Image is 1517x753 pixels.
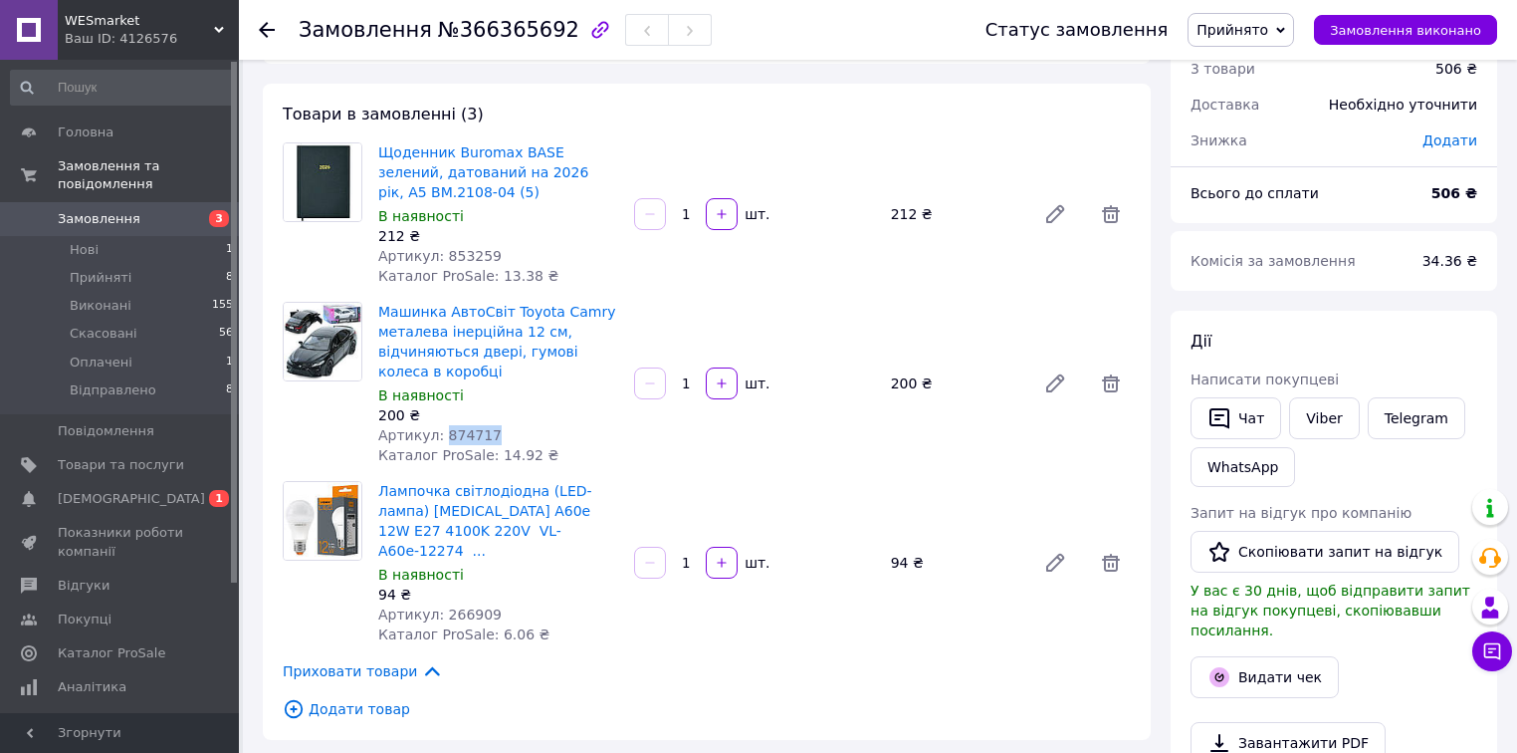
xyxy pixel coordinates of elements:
span: Всього до сплати [1191,185,1319,201]
span: Доставка [1191,97,1259,113]
span: 3 товари [1191,61,1255,77]
div: 94 ₴ [883,549,1027,577]
span: 34.36 ₴ [1422,253,1477,269]
span: Артикул: 853259 [378,248,502,264]
div: Повернутися назад [259,20,275,40]
span: У вас є 30 днів, щоб відправити запит на відгук покупцеві, скопіювавши посилання. [1191,583,1470,638]
span: Додати товар [283,698,1131,720]
span: Товари в замовленні (3) [283,105,484,124]
span: 155 [212,297,233,315]
span: Прийняті [70,269,131,287]
img: Машинка АвтоСвіт Toyota Camry металева інерційна 12 см, відчиняються двері, гумові колеса в коробці [284,303,361,380]
span: Каталог ProSale: 13.38 ₴ [378,268,558,284]
div: шт. [740,204,771,224]
span: В наявності [378,567,464,583]
span: Виконані [70,297,131,315]
span: Видалити [1091,543,1131,583]
button: Замовлення виконано [1314,15,1497,45]
span: Знижка [1191,132,1247,148]
a: WhatsApp [1191,447,1295,487]
div: 506 ₴ [1435,59,1477,79]
span: Прийнято [1196,22,1268,38]
span: Видалити [1091,194,1131,234]
b: 506 ₴ [1431,185,1477,201]
span: Запит на відгук про компанію [1191,505,1411,521]
div: шт. [740,374,771,393]
span: 3 [209,210,229,227]
span: Оплачені [70,354,132,372]
img: Щоденник Buromax BASE зелений, датований на 2026 рік, А5 ВМ.2108-04 (5) [284,143,361,221]
span: WESmarket [65,12,214,30]
span: Артикул: 266909 [378,607,502,623]
input: Пошук [10,70,235,106]
div: Статус замовлення [985,20,1169,40]
button: Видати чек [1191,656,1339,698]
span: №366365692 [438,18,579,42]
div: 200 ₴ [378,405,618,425]
span: Видалити [1091,364,1131,403]
span: Повідомлення [58,422,154,440]
span: 56 [219,325,233,343]
span: Відгуки [58,577,109,595]
span: 1 [226,354,233,372]
a: Машинка АвтоСвіт Toyota Camry металева інерційна 12 см, відчиняються двері, гумові колеса в коробці [378,304,615,379]
span: Головна [58,124,113,141]
div: Необхідно уточнити [1317,83,1489,126]
a: Редагувати [1035,364,1075,403]
span: Замовлення та повідомлення [58,157,239,193]
span: В наявності [378,387,464,403]
button: Чат з покупцем [1472,631,1512,671]
span: Артикул: 874717 [378,427,502,443]
span: Комісія за замовлення [1191,253,1356,269]
div: 200 ₴ [883,370,1027,397]
span: Товари та послуги [58,456,184,474]
div: 212 ₴ [378,226,618,246]
span: Нові [70,241,99,259]
span: 1 [226,241,233,259]
span: Написати покупцеві [1191,372,1339,387]
span: Замовлення [299,18,432,42]
div: 212 ₴ [883,200,1027,228]
span: Каталог ProSale [58,644,165,662]
button: Скопіювати запит на відгук [1191,531,1459,573]
a: Редагувати [1035,543,1075,583]
span: [DEMOGRAPHIC_DATA] [58,490,205,508]
span: Замовлення [58,210,140,228]
span: Приховати товари [283,660,443,682]
span: Дії [1191,332,1211,351]
span: Скасовані [70,325,137,343]
span: Каталог ProSale: 14.92 ₴ [378,447,558,463]
span: Замовлення виконано [1330,23,1481,38]
a: Лампочка світлодіодна (LED-лампа) [MEDICAL_DATA] A60е 12W E27 4100K 220V VL-A60е-12274 ... [378,483,592,559]
a: Щоденник Buromax BASE зелений, датований на 2026 рік, А5 ВМ.2108-04 (5) [378,144,588,200]
a: Telegram [1368,397,1465,439]
div: 94 ₴ [378,585,618,605]
a: Viber [1289,397,1359,439]
div: Ваш ID: 4126576 [65,30,239,48]
span: Додати [1422,132,1477,148]
span: Відправлено [70,381,156,399]
img: Лампочка світлодіодна (LED-лампа) Videx A60е 12W E27 4100K 220V VL-A60е-12274 ... [284,482,361,560]
span: Каталог ProSale: 6.06 ₴ [378,627,549,642]
a: Редагувати [1035,194,1075,234]
span: Аналітика [58,678,126,696]
span: Показники роботи компанії [58,524,184,560]
button: Чат [1191,397,1281,439]
span: 1 [209,490,229,507]
span: 8 [226,381,233,399]
div: шт. [740,553,771,573]
span: Покупці [58,611,111,628]
span: 8 [226,269,233,287]
span: В наявності [378,208,464,224]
